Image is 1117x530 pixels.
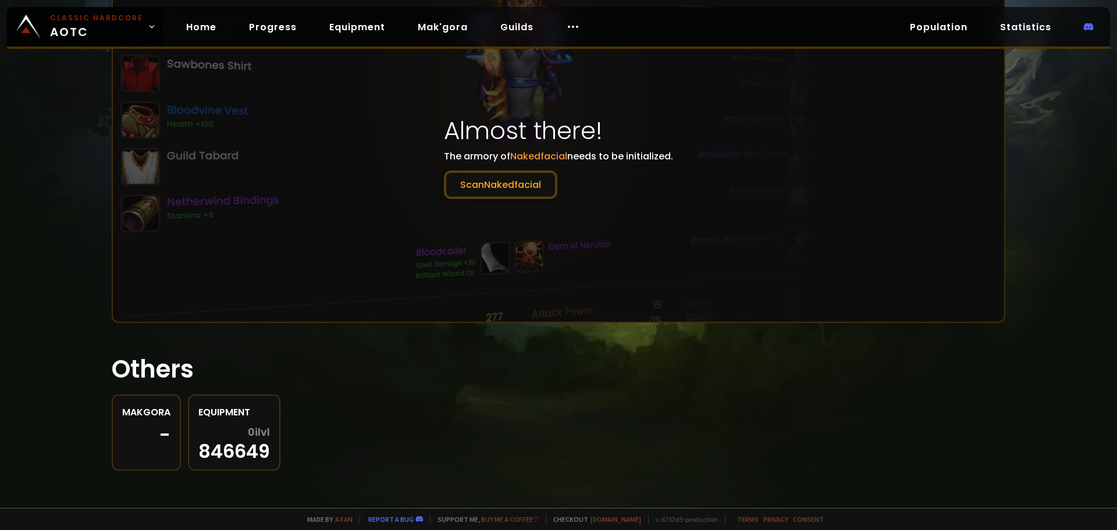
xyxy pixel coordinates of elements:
a: Guilds [491,15,543,39]
a: Equipment0ilvl846649 [188,394,280,471]
span: Nakedfacial [510,150,567,163]
p: The armory of needs to be initialized. [444,149,673,199]
span: 0 ilvl [248,426,270,438]
a: [DOMAIN_NAME] [590,515,641,524]
div: - [122,426,170,444]
a: Equipment [320,15,394,39]
a: Makgora- [112,394,181,471]
a: Home [177,15,226,39]
a: Report a bug [368,515,414,524]
a: Mak'gora [408,15,477,39]
a: a fan [335,515,353,524]
h1: Others [112,351,1005,387]
span: Checkout [546,515,641,524]
span: v. d752d5 - production [648,515,718,524]
h1: Almost there! [444,112,673,149]
span: Support me, [430,515,539,524]
a: Population [901,15,977,39]
div: 846649 [198,426,270,460]
small: Classic Hardcore [50,13,143,23]
div: Equipment [198,405,270,419]
span: Made by [300,515,353,524]
a: Consent [793,515,824,524]
div: Makgora [122,405,170,419]
span: AOTC [50,13,143,41]
a: Terms [737,515,759,524]
a: Statistics [991,15,1061,39]
a: Privacy [763,515,788,524]
button: ScanNakedfacial [444,170,557,199]
a: Buy me a coffee [481,515,539,524]
a: Classic HardcoreAOTC [7,7,163,47]
a: Progress [240,15,306,39]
